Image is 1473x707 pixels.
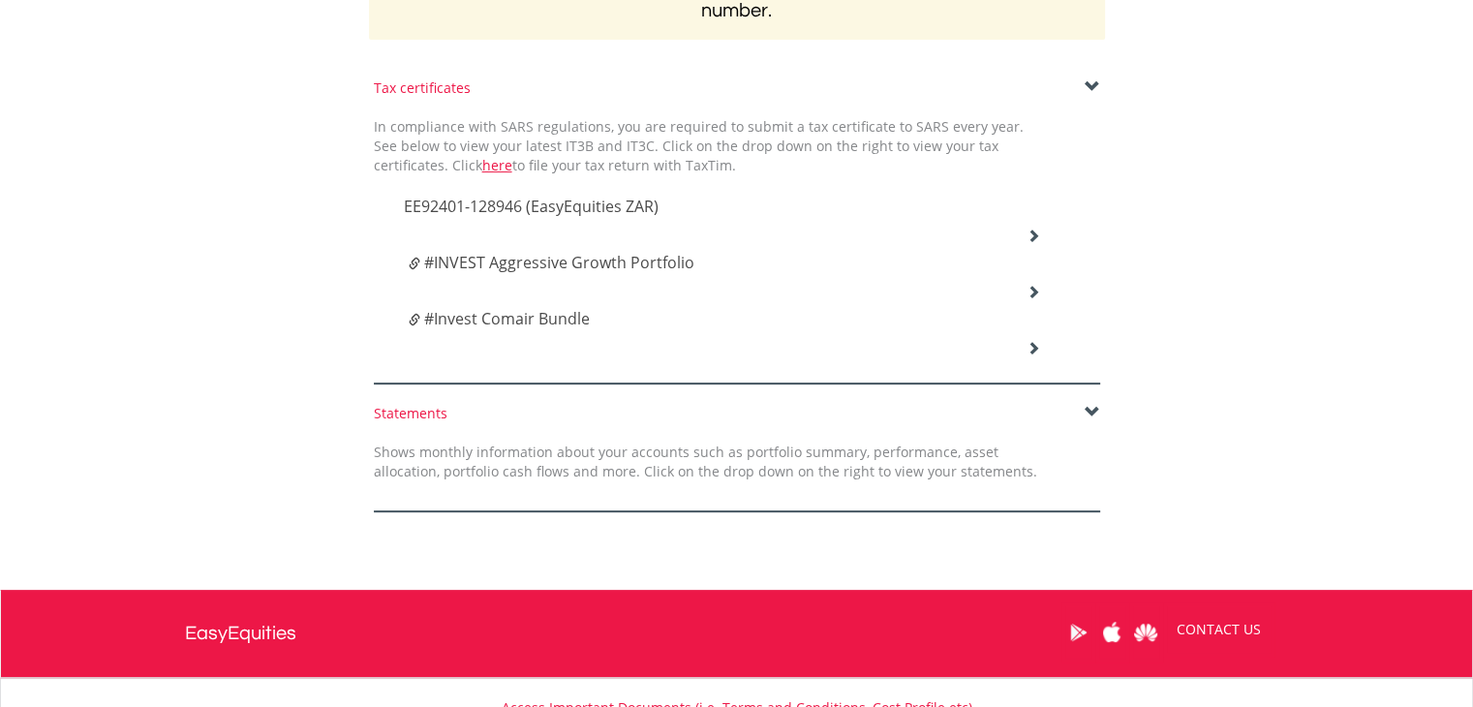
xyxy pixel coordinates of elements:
a: Google Play [1061,602,1095,662]
span: #INVEST Aggressive Growth Portfolio [424,252,694,273]
a: CONTACT US [1163,602,1274,657]
a: here [482,156,512,174]
div: Tax certificates [374,78,1100,98]
a: Huawei [1129,602,1163,662]
span: EE92401-128946 (EasyEquities ZAR) [404,196,659,217]
span: In compliance with SARS regulations, you are required to submit a tax certificate to SARS every y... [374,117,1024,174]
span: Click to file your tax return with TaxTim. [452,156,736,174]
span: #Invest Comair Bundle [424,308,590,329]
a: Apple [1095,602,1129,662]
a: EasyEquities [185,590,296,677]
div: Shows monthly information about your accounts such as portfolio summary, performance, asset alloc... [359,443,1052,481]
div: Statements [374,404,1100,423]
